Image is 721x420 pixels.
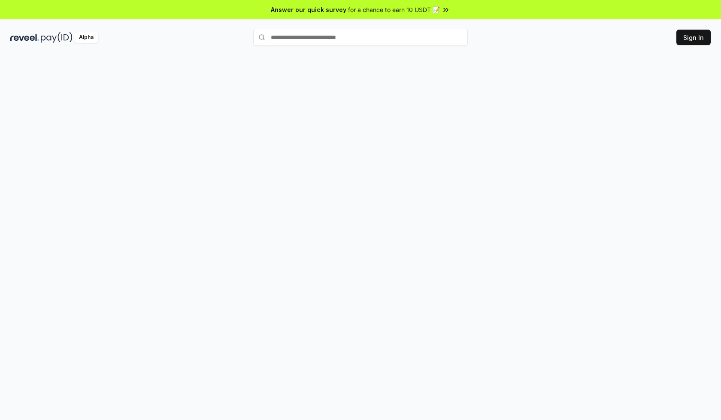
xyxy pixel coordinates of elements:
[676,30,711,45] button: Sign In
[271,5,346,14] span: Answer our quick survey
[41,32,73,43] img: pay_id
[348,5,440,14] span: for a chance to earn 10 USDT 📝
[10,32,39,43] img: reveel_dark
[74,32,98,43] div: Alpha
